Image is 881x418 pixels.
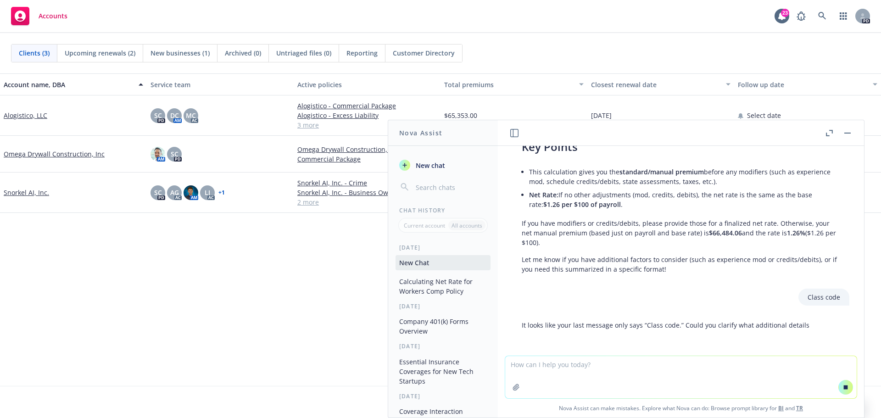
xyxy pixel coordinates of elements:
a: Snorkel AI, Inc. [4,188,49,197]
span: Upcoming renewals (2) [65,48,135,58]
button: Company 401(k) Forms Overview [396,314,491,339]
div: Active policies [297,80,437,89]
div: Closest renewal date [591,80,720,89]
img: photo [151,147,165,162]
span: LI [205,188,210,197]
span: Select date [747,111,781,120]
span: [DATE] [591,111,612,120]
span: Net Rate: [529,190,558,199]
div: Chat History [388,206,498,214]
a: Alogistico - Excess Liability [297,111,437,120]
span: SC [171,149,178,159]
span: 1.26% [787,229,805,237]
button: New chat [396,157,491,173]
a: Switch app [834,7,853,25]
button: New Chat [396,255,491,270]
div: [DATE] [388,392,498,400]
span: Clients (3) [19,48,50,58]
p: All accounts [452,222,482,229]
span: Accounts [39,12,67,20]
button: Essential Insurance Coverages for New Tech Startups [396,354,491,389]
button: Service team [147,73,294,95]
div: Account name, DBA [4,80,133,89]
a: Alogistico - Commercial Package [297,101,437,111]
div: [DATE] [388,342,498,350]
a: Omega Drywall Construction, Inc - Commercial Package [297,145,437,164]
div: Total premiums [444,80,574,89]
a: TR [796,404,803,412]
p: If you have modifiers or credits/debits, please provide those for a finalized net rate. Otherwise... [522,218,840,247]
div: Follow up date [738,80,867,89]
span: $1.26 per $100 of payroll [543,200,621,209]
span: MC [186,111,196,120]
div: 23 [781,9,789,17]
button: Active policies [294,73,440,95]
button: Calculating Net Rate for Workers Comp Policy [396,274,491,299]
img: photo [184,185,198,200]
p: Class code [808,292,840,302]
p: Let me know if you have additional factors to consider (such as experience mod or credits/debits)... [522,255,840,274]
p: It looks like your last message only says “Class code.” Could you clarify what additional details [522,320,809,330]
span: Customer Directory [393,48,455,58]
a: Accounts [7,3,71,29]
button: Closest renewal date [587,73,734,95]
span: Reporting [346,48,378,58]
a: Report a Bug [792,7,810,25]
h1: Nova Assist [399,128,442,138]
a: + 1 [218,190,225,195]
a: Omega Drywall Construction, Inc [4,149,105,159]
a: BI [778,404,784,412]
div: [DATE] [388,244,498,251]
p: Current account [404,222,445,229]
div: [DATE] [388,302,498,310]
input: Search chats [414,181,487,194]
button: Follow up date [734,73,881,95]
span: AG [170,188,179,197]
li: This calculation gives you the before any modifiers (such as experience mod, schedule credits/deb... [529,165,840,188]
a: Snorkel AI, Inc. - Business Owners [297,188,437,197]
a: Alogistico, LLC [4,111,47,120]
span: SC [154,111,162,120]
button: Total premiums [440,73,587,95]
span: New chat [414,161,445,170]
span: DC [170,111,179,120]
a: 2 more [297,197,437,207]
div: Service team [151,80,290,89]
a: Snorkel AI, Inc. - Crime [297,178,437,188]
span: New businesses (1) [151,48,210,58]
span: SC [154,188,162,197]
h3: Key Points [522,139,840,155]
span: $65,353.00 [444,111,477,120]
span: Archived (0) [225,48,261,58]
li: If no other adjustments (mod, credits, debits), the net rate is the same as the base rate: . [529,188,840,211]
a: 3 more [297,120,437,130]
span: Nova Assist can make mistakes. Explore what Nova can do: Browse prompt library for and [502,399,860,418]
span: Untriaged files (0) [276,48,331,58]
a: Search [813,7,831,25]
span: standard/manual premium [619,167,704,176]
span: $66,484.06 [709,229,742,237]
